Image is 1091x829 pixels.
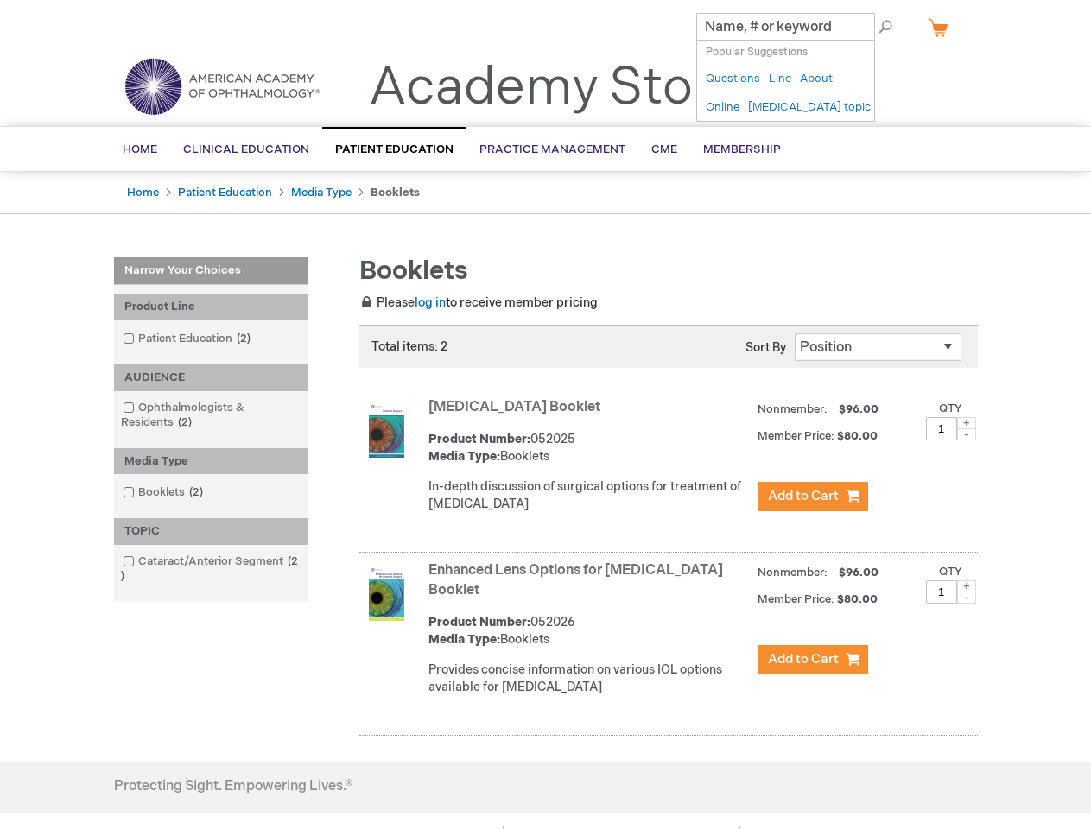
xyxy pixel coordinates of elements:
[758,592,834,606] strong: Member Price:
[118,484,210,501] a: Booklets2
[415,295,446,310] a: log in
[758,562,828,584] strong: Nonmember:
[769,71,791,87] a: Line
[371,339,447,354] span: Total items: 2
[758,645,868,674] button: Add to Cart
[118,400,303,431] a: Ophthalmologists & Residents2
[428,615,530,630] strong: Product Number:
[428,614,749,649] div: 052026 Booklets
[114,294,308,320] div: Product Line
[800,71,833,87] a: About
[428,478,749,513] div: In-depth discussion of surgical options for treatment of [MEDICAL_DATA]
[174,415,196,429] span: 2
[745,340,786,355] label: Sort By
[768,651,839,668] span: Add to Cart
[121,554,298,583] span: 2
[114,518,308,545] div: TOPIC
[758,429,834,443] strong: Member Price:
[926,417,957,440] input: Qty
[428,449,500,464] strong: Media Type:
[939,402,962,415] label: Qty
[428,399,600,415] a: [MEDICAL_DATA] Booklet
[428,632,500,647] strong: Media Type:
[926,580,957,604] input: Qty
[291,186,352,199] a: Media Type
[768,488,839,504] span: Add to Cart
[183,142,309,156] span: Clinical Education
[758,399,828,421] strong: Nonmember:
[837,429,880,443] span: $80.00
[428,562,723,598] a: Enhanced Lens Options for [MEDICAL_DATA] Booklet
[118,554,303,585] a: Cataract/Anterior Segment2
[939,565,962,579] label: Qty
[369,566,404,621] img: Enhanced Lens Options for Cataract Surgery Booklet
[748,99,871,116] a: [MEDICAL_DATA] topic
[479,142,625,156] span: Practice Management
[703,142,781,156] span: Membership
[114,257,308,285] strong: Narrow Your Choices
[114,779,352,794] h4: Protecting Sight. Empowering Lives.®
[359,256,468,287] span: Booklets
[706,99,739,116] a: Online
[114,448,308,475] div: Media Type
[696,13,875,41] input: Name, # or keyword
[837,592,880,606] span: $80.00
[232,332,255,345] span: 2
[428,432,530,446] strong: Product Number:
[428,661,749,696] div: Provides concise information on various IOL options available for [MEDICAL_DATA]
[371,186,420,199] strong: Booklets
[651,142,677,156] span: CME
[127,186,159,199] a: Home
[428,431,749,465] div: 052025 Booklets
[123,142,157,156] span: Home
[114,364,308,391] div: AUDIENCE
[836,402,881,416] span: $96.00
[369,402,404,458] img: Cataract Surgery Booklet
[185,485,207,499] span: 2
[834,9,900,43] span: Search
[836,566,881,579] span: $96.00
[758,482,868,511] button: Add to Cart
[359,295,598,310] span: Please to receive member pricing
[706,71,760,87] a: Questions
[706,46,808,59] span: Popular Suggestions
[178,186,272,199] a: Patient Education
[369,57,741,119] a: Academy Store
[118,331,257,347] a: Patient Education2
[335,142,454,156] span: Patient Education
